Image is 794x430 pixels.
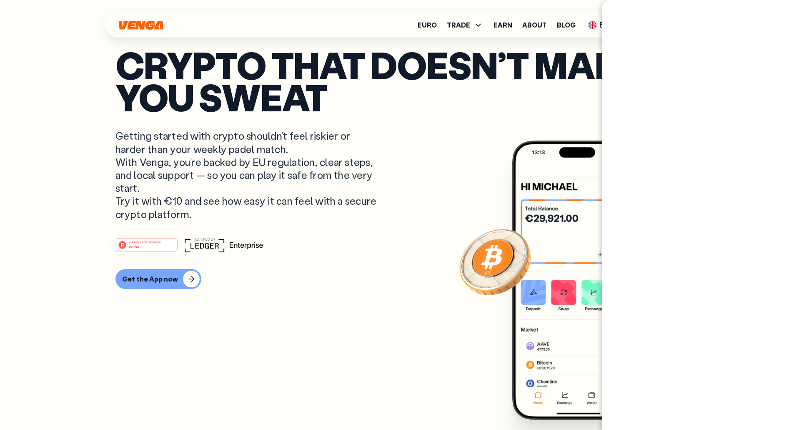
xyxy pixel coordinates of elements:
[512,141,645,420] img: Venga app main
[447,20,483,30] span: TRADE
[128,244,139,249] tspan: Web3
[557,22,576,28] a: Blog
[493,22,512,28] a: Earn
[115,49,679,113] p: Crypto that doesn’t make you sweat
[122,275,178,283] div: Get the App now
[115,269,201,289] button: Get the App now
[129,241,160,244] tspan: #1 PRODUCT OF THE MONTH
[522,22,547,28] a: About
[458,224,533,299] img: Bitcoin
[118,20,165,30] svg: Home
[418,22,437,28] a: Euro
[115,269,679,289] a: Get the App now
[115,243,178,254] a: #1 PRODUCT OF THE MONTHWeb3
[589,21,597,29] img: flag-uk
[586,18,619,32] span: EN
[447,22,470,28] span: TRADE
[115,129,379,220] p: Getting started with crypto shouldn’t feel riskier or harder than your weekly padel match. With V...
